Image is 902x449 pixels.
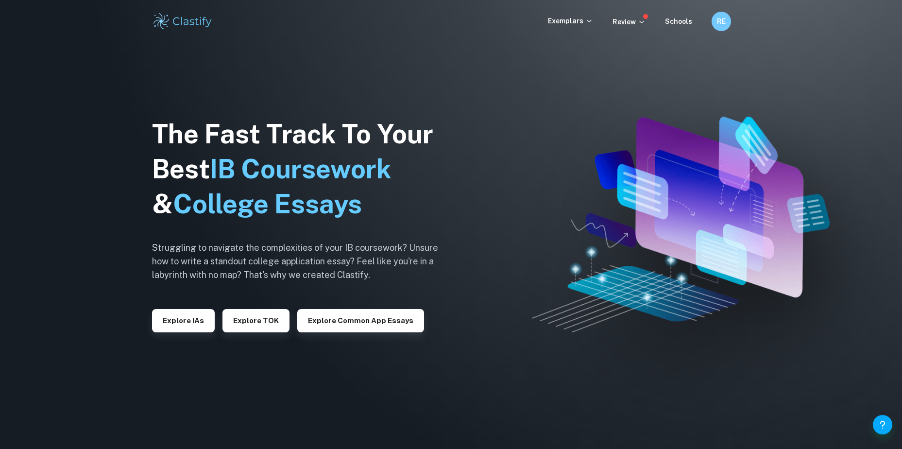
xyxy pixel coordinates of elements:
a: Explore Common App essays [297,315,424,325]
p: Exemplars [548,16,593,26]
h6: RE [715,16,727,27]
a: Explore TOK [222,315,289,325]
button: Explore Common App essays [297,309,424,332]
a: Schools [665,17,692,25]
h6: Struggling to navigate the complexities of your IB coursework? Unsure how to write a standout col... [152,241,453,282]
span: IB Coursework [210,154,391,184]
span: College Essays [173,189,362,219]
button: Help and Feedback [873,415,892,434]
h1: The Fast Track To Your Best & [152,117,453,222]
a: Explore IAs [152,315,215,325]
img: Clastify hero [532,117,830,332]
button: Explore TOK [222,309,289,332]
button: RE [712,12,731,31]
button: Explore IAs [152,309,215,332]
p: Review [613,17,646,27]
img: Clastify logo [152,12,214,31]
